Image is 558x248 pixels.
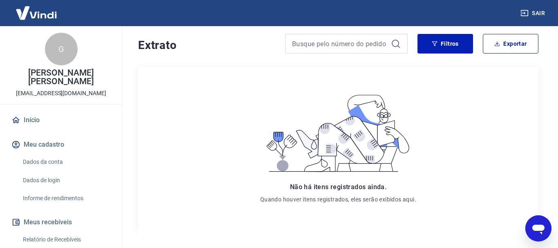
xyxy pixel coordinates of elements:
a: Dados da conta [20,154,112,170]
button: Sair [519,6,548,21]
span: Não há itens registrados ainda. [290,183,386,191]
iframe: Botão para abrir a janela de mensagens [525,215,551,241]
a: Relatório de Recebíveis [20,231,112,248]
a: Informe de rendimentos [20,190,112,207]
input: Busque pelo número do pedido [292,38,388,50]
a: Dados de login [20,172,112,189]
p: [PERSON_NAME] [PERSON_NAME] [7,69,116,86]
button: Exportar [483,34,538,54]
div: G [45,33,78,65]
a: Início [10,111,112,129]
button: Meus recebíveis [10,213,112,231]
button: Meu cadastro [10,136,112,154]
h4: Extrato [138,37,275,54]
img: Vindi [10,0,63,25]
p: Quando houver itens registrados, eles serão exibidos aqui. [260,195,416,203]
button: Filtros [417,34,473,54]
p: [EMAIL_ADDRESS][DOMAIN_NAME] [16,89,106,98]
